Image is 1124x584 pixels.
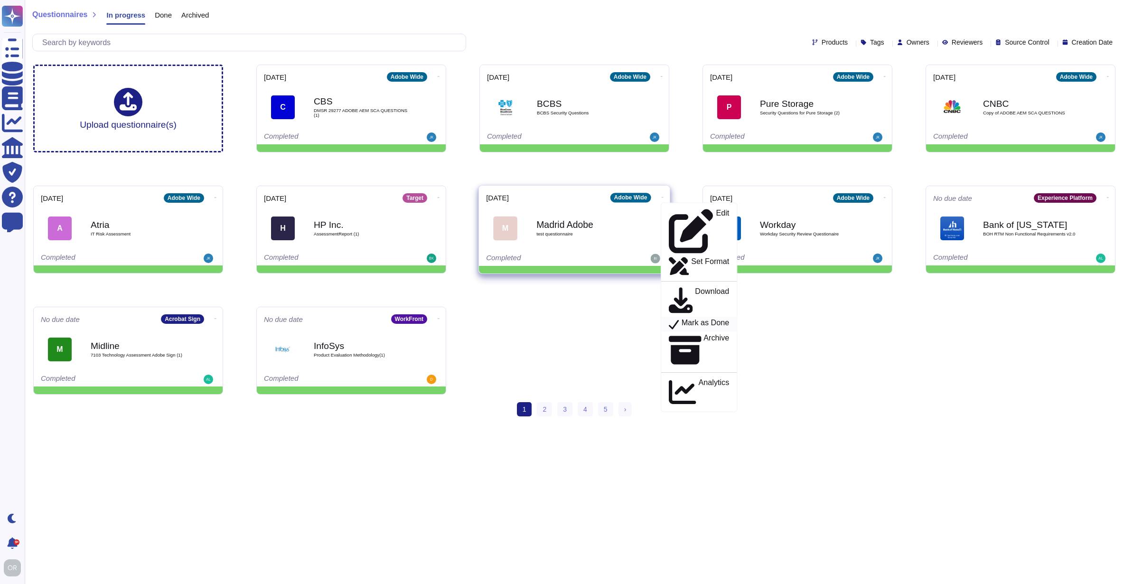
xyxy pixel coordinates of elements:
[48,217,72,240] div: A
[557,402,572,416] a: 3
[14,539,19,545] div: 9+
[933,254,1049,263] div: Completed
[1034,193,1096,203] div: Experience Platform
[80,88,177,129] div: Upload questionnaire(s)
[1072,39,1113,46] span: Creation Date
[661,207,737,255] a: Edit
[716,209,729,254] p: Edit
[314,353,409,358] span: Product Evaluation Methodology(1)
[164,193,204,203] div: Adobe Wide
[427,375,436,384] img: user
[873,254,882,263] img: user
[486,254,604,264] div: Completed
[661,285,737,317] a: Download
[91,353,186,358] span: 7103 Technology Assessment Adobe Sign (1)
[933,132,1049,142] div: Completed
[682,319,730,330] p: Mark as Done
[710,195,732,202] span: [DATE]
[1096,254,1105,263] img: user
[155,11,172,19] span: Done
[537,99,632,108] b: BCBS
[493,216,517,240] div: M
[691,258,729,275] p: Set Format
[983,220,1078,229] b: Bank of [US_STATE]
[271,338,295,361] img: Logo
[760,220,855,229] b: Workday
[427,132,436,142] img: user
[537,111,632,115] span: BCBS Security Questions
[314,97,409,106] b: CBS
[717,95,741,119] div: P
[907,39,929,46] span: Owners
[1005,39,1049,46] span: Source Control
[933,195,972,202] span: No due date
[91,232,186,236] span: IT Risk Assessment
[494,95,518,119] img: Logo
[651,254,660,264] img: user
[833,72,873,82] div: Adobe Wide
[517,402,532,416] span: 1
[32,11,87,19] span: Questionnaires
[41,195,63,202] span: [DATE]
[314,220,409,229] b: HP Inc.
[2,557,28,578] button: user
[760,99,855,108] b: Pure Storage
[403,193,427,203] div: Target
[933,74,955,81] span: [DATE]
[598,402,613,416] a: 5
[487,132,603,142] div: Completed
[661,377,737,408] a: Analytics
[661,332,737,368] a: Archive
[264,74,286,81] span: [DATE]
[41,316,80,323] span: No due date
[264,132,380,142] div: Completed
[983,232,1078,236] span: BOH RTM Non Functional Requirements v2.0
[264,254,380,263] div: Completed
[41,375,157,384] div: Completed
[760,232,855,236] span: Workday Security Review Questionaire
[204,254,213,263] img: user
[661,255,737,277] a: Set Format
[271,95,295,119] div: C
[870,39,884,46] span: Tags
[486,194,509,201] span: [DATE]
[610,72,650,82] div: Adobe Wide
[391,314,427,324] div: WorkFront
[271,217,295,240] div: H
[536,220,632,229] b: Madrid Adobe
[952,39,983,46] span: Reviewers
[1096,132,1105,142] img: user
[264,195,286,202] span: [DATE]
[264,375,380,384] div: Completed
[264,316,303,323] span: No due date
[91,341,186,350] b: Midline
[703,334,729,366] p: Archive
[106,11,145,19] span: In progress
[181,11,209,19] span: Archived
[695,288,729,315] p: Download
[873,132,882,142] img: user
[940,95,964,119] img: Logo
[537,402,552,416] a: 2
[760,111,855,115] span: Security Questions for Pure Storage (2)
[41,254,157,263] div: Completed
[983,111,1078,115] span: Copy of ADOBE AEM SCA QUESTIONS
[1056,72,1096,82] div: Adobe Wide
[48,338,72,361] div: M
[314,232,409,236] span: AssessmentReport (1)
[699,379,730,406] p: Analytics
[387,72,427,82] div: Adobe Wide
[37,34,466,51] input: Search by keywords
[710,132,826,142] div: Completed
[204,375,213,384] img: user
[624,405,627,413] span: ›
[314,108,409,117] span: DMSR 29277 ADOBE AEM SCA QUESTIONS (1)
[161,314,204,324] div: Acrobat Sign
[650,132,659,142] img: user
[983,99,1078,108] b: CNBC
[427,254,436,263] img: user
[833,193,873,203] div: Adobe Wide
[661,316,737,332] a: Mark as Done
[314,341,409,350] b: InfoSys
[940,217,964,240] img: Logo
